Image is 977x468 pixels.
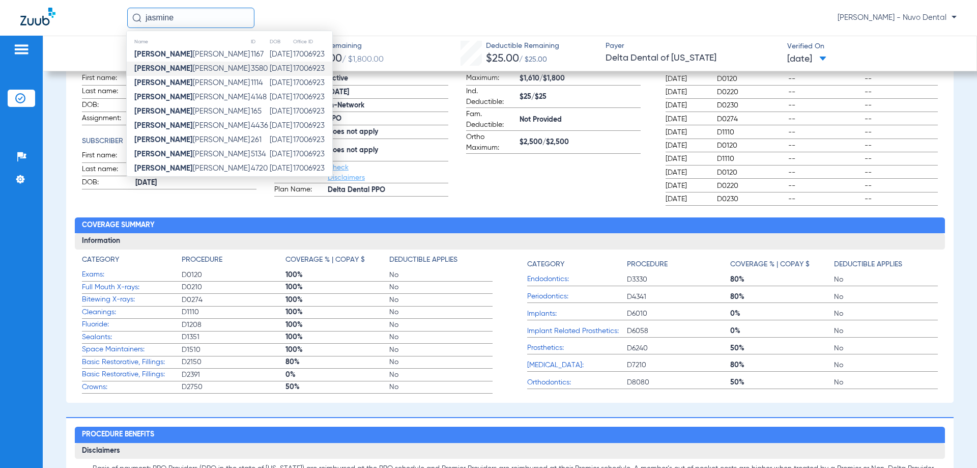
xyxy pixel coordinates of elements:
strong: [PERSON_NAME] [134,107,193,115]
td: 5134 [250,147,269,161]
span: Active [328,73,448,84]
span: D3330 [627,274,731,285]
span: [PERSON_NAME] [134,93,250,101]
span: D1110 [717,127,785,137]
span: Does not apply [328,127,448,137]
span: D0120 [182,270,285,280]
span: -- [788,127,861,137]
span: -- [865,181,937,191]
span: [DATE] [666,194,708,204]
span: D8080 [627,377,731,388]
td: 17006923 [293,176,332,190]
span: [PERSON_NAME] [134,122,250,129]
span: [DATE] [787,53,826,66]
span: PPO [328,114,448,124]
span: Basic Restorative, Fillings: [82,357,182,368]
td: 4244 [250,176,269,190]
span: First name: [82,150,132,162]
span: 100% [285,345,389,355]
span: 50% [285,382,389,392]
h3: Disclaimers [75,443,944,459]
span: 80% [730,360,834,370]
span: -- [865,87,937,97]
td: 17006923 [293,76,332,90]
span: D1510 [182,345,285,355]
span: No [834,292,938,302]
span: [DATE] [666,114,708,124]
span: D6010 [627,309,731,319]
span: -- [788,154,861,164]
span: / $25.00 [519,56,547,63]
td: [DATE] [269,62,293,76]
td: 165 [250,104,269,119]
th: ID [250,36,269,47]
span: -- [788,168,861,178]
span: D1110 [717,154,785,164]
span: No [389,357,493,367]
h3: Information [75,233,944,250]
span: No [389,332,493,342]
span: D0274 [717,114,785,124]
span: [PERSON_NAME] [134,65,250,72]
span: D0220 [717,181,785,191]
span: [PERSON_NAME] [134,150,250,158]
h4: Category [527,259,564,270]
span: No [389,295,493,305]
app-breakdown-title: Category [82,255,182,269]
span: First name: [82,73,132,85]
app-breakdown-title: Deductible Applies [834,255,938,273]
span: D0230 [717,194,785,204]
span: [DATE] [666,141,708,151]
th: DOB [269,36,293,47]
app-breakdown-title: Coverage % | Copay $ [730,255,834,273]
span: / $1,800.00 [342,56,384,64]
td: 17006923 [293,119,332,133]
td: 1167 [250,47,269,62]
span: -- [865,141,937,151]
span: No [389,370,493,380]
app-breakdown-title: Subscriber [82,136,256,147]
app-breakdown-title: Procedure [182,255,285,269]
app-breakdown-title: Category [527,255,627,273]
span: No [389,270,493,280]
span: 80% [730,274,834,285]
span: D1208 [182,320,285,330]
span: Space Maintainers: [82,344,182,355]
app-breakdown-title: Coverage % | Copay $ [285,255,389,269]
td: [DATE] [269,147,293,161]
span: [DATE] [666,154,708,164]
span: No [389,382,493,392]
span: -- [788,181,861,191]
span: D2150 [182,357,285,367]
span: -- [865,168,937,178]
td: [DATE] [269,161,293,176]
td: [DATE] [269,104,293,119]
span: [PERSON_NAME] [134,136,250,144]
span: [PERSON_NAME] [134,107,250,115]
td: 1114 [250,76,269,90]
span: Plan Name: [274,184,324,197]
span: D6058 [627,326,731,336]
span: -- [788,194,861,204]
th: Name [127,36,250,47]
span: D0120 [717,168,785,178]
h4: Coverage % | Copay $ [730,259,810,270]
span: 100% [285,332,389,342]
td: 17006923 [293,161,332,176]
span: Cleanings: [82,307,182,318]
span: [DATE] [666,127,708,137]
span: In-Network [328,100,448,111]
td: 17006923 [293,133,332,147]
span: No [389,345,493,355]
span: D0274 [182,295,285,305]
a: Check Disclaimers [328,164,365,181]
span: Full Mouth X-rays: [82,282,182,293]
span: 50% [730,343,834,353]
span: Last name: [82,86,132,98]
span: Orthodontics: [527,377,627,388]
iframe: Chat Widget [926,419,977,468]
h4: Procedure [627,259,668,270]
td: [DATE] [269,119,293,133]
span: No [389,307,493,317]
span: 0% [730,326,834,336]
